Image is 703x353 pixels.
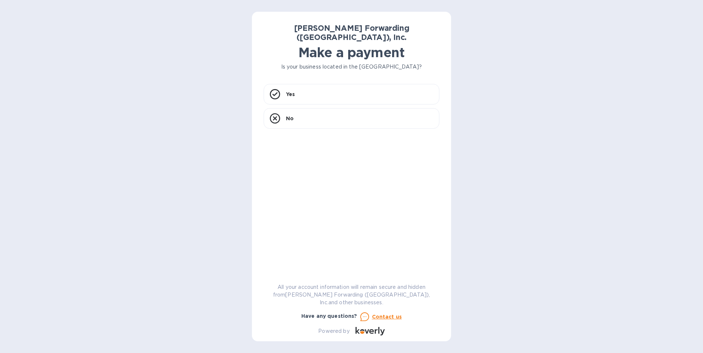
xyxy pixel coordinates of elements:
p: Yes [286,91,295,98]
b: [PERSON_NAME] Forwarding ([GEOGRAPHIC_DATA]), Inc. [294,23,409,42]
p: Is your business located in the [GEOGRAPHIC_DATA]? [264,63,439,71]
u: Contact us [372,314,402,320]
b: Have any questions? [301,313,357,319]
h1: Make a payment [264,45,439,60]
p: Powered by [318,327,349,335]
p: All your account information will remain secure and hidden from [PERSON_NAME] Forwarding ([GEOGRA... [264,283,439,306]
p: No [286,115,294,122]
